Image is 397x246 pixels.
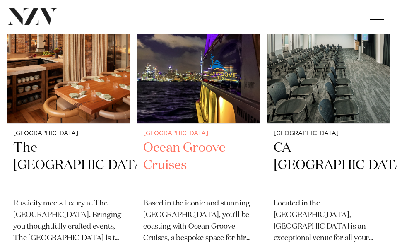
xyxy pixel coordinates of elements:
[274,140,384,191] h2: CA [GEOGRAPHIC_DATA]
[274,130,384,137] small: [GEOGRAPHIC_DATA]
[143,198,253,244] p: Based in the iconic and stunning [GEOGRAPHIC_DATA], you'll be coasting with Ocean Groove Cruises,...
[274,198,384,244] p: Located in the [GEOGRAPHIC_DATA], [GEOGRAPHIC_DATA] is an exceptional venue for all your business...
[13,130,123,137] small: [GEOGRAPHIC_DATA]
[13,140,123,191] h2: The [GEOGRAPHIC_DATA]
[7,8,57,25] img: nzv-logo.png
[143,140,253,191] h2: Ocean Groove Cruises
[13,198,123,244] p: Rusticity meets luxury at The [GEOGRAPHIC_DATA]. Bringing you thoughtfully crafted events, The [G...
[143,130,253,137] small: [GEOGRAPHIC_DATA]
